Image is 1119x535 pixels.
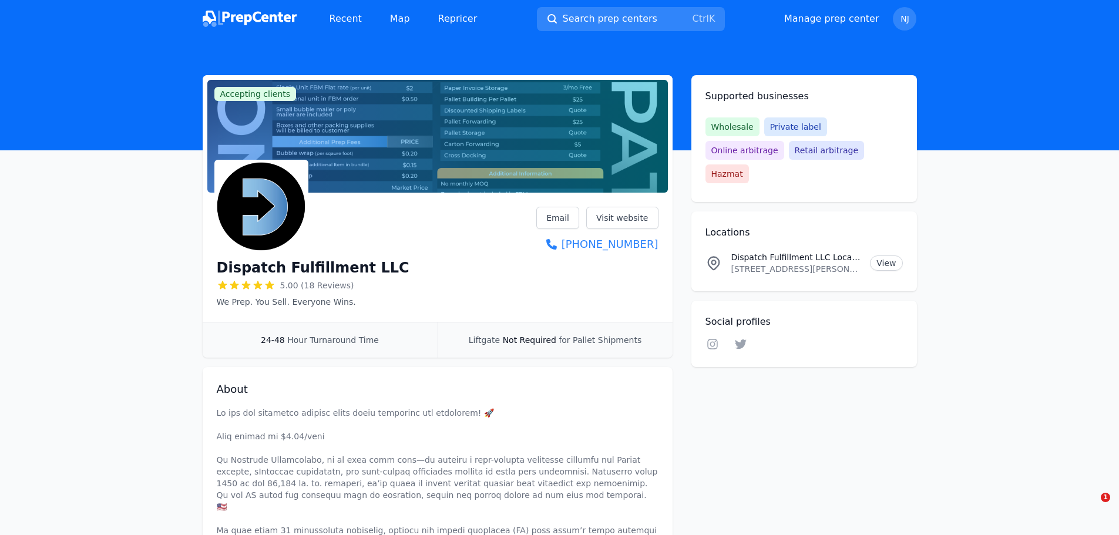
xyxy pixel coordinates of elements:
[280,280,354,291] span: 5.00 (18 Reviews)
[563,12,657,26] span: Search prep centers
[217,162,306,251] img: Dispatch Fulfillment LLC
[381,7,419,31] a: Map
[764,117,827,136] span: Private label
[217,381,658,398] h2: About
[693,13,709,24] kbd: Ctrl
[287,335,379,345] span: Hour Turnaround Time
[784,12,879,26] a: Manage prep center
[705,117,760,136] span: Wholesale
[705,141,784,160] span: Online arbitrage
[261,335,285,345] span: 24-48
[705,226,903,240] h2: Locations
[900,15,909,23] span: NJ
[870,255,902,271] a: View
[214,87,297,101] span: Accepting clients
[537,7,725,31] button: Search prep centersCtrlK
[705,315,903,329] h2: Social profiles
[503,335,556,345] span: Not Required
[320,7,371,31] a: Recent
[429,7,487,31] a: Repricer
[1077,493,1105,521] iframe: Intercom live chat
[731,251,861,263] p: Dispatch Fulfillment LLC Location
[536,207,579,229] a: Email
[586,207,658,229] a: Visit website
[1101,493,1110,502] span: 1
[469,335,500,345] span: Liftgate
[536,236,658,253] a: [PHONE_NUMBER]
[705,89,903,103] h2: Supported businesses
[731,263,861,275] p: [STREET_ADDRESS][PERSON_NAME]
[789,141,864,160] span: Retail arbitrage
[203,11,297,27] img: PrepCenter
[709,13,715,24] kbd: K
[559,335,641,345] span: for Pallet Shipments
[893,7,916,31] button: NJ
[705,164,749,183] span: Hazmat
[217,296,409,308] p: We Prep. You Sell. Everyone Wins.
[217,258,409,277] h1: Dispatch Fulfillment LLC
